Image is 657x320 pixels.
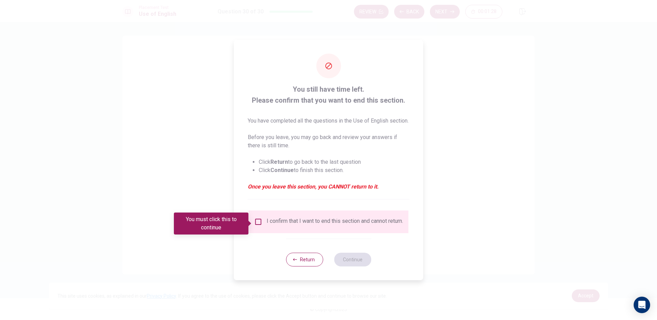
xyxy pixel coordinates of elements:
strong: Return [270,159,288,165]
div: I confirm that I want to end this section and cannot return. [267,218,403,226]
div: Open Intercom Messenger [634,297,650,313]
p: You have completed all the questions in the Use of English section. [248,117,410,125]
span: You still have time left. Please confirm that you want to end this section. [248,84,410,106]
em: Once you leave this section, you CANNOT return to it. [248,183,410,191]
p: Before you leave, you may go back and review your answers if there is still time. [248,133,410,150]
span: You must click this to continue [254,218,263,226]
button: Return [286,253,323,266]
li: Click to go back to the last question [259,158,410,166]
button: Continue [334,253,371,266]
div: You must click this to continue [174,213,248,235]
strong: Continue [270,167,294,173]
li: Click to finish this section. [259,166,410,174]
